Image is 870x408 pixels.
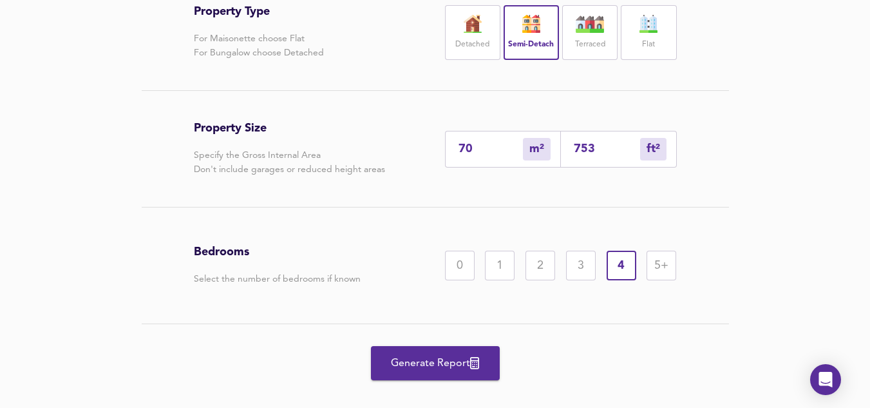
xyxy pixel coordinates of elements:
[575,37,605,53] label: Terraced
[640,138,667,160] div: m²
[508,37,554,53] label: Semi-Detach
[607,251,636,280] div: 4
[810,364,841,395] div: Open Intercom Messenger
[194,32,324,60] p: For Maisonette choose Flat For Bungalow choose Detached
[566,251,596,280] div: 3
[574,15,606,33] img: house-icon
[194,148,385,177] p: Specify the Gross Internal Area Don't include garages or reduced height areas
[574,142,640,156] input: Sqft
[455,37,489,53] label: Detached
[457,15,489,33] img: house-icon
[194,245,361,259] h3: Bedrooms
[194,272,361,286] p: Select the number of bedrooms if known
[523,138,551,160] div: m²
[642,37,655,53] label: Flat
[194,5,324,19] h3: Property Type
[485,251,515,280] div: 1
[515,15,547,33] img: house-icon
[525,251,555,280] div: 2
[647,251,676,280] div: 5+
[504,5,559,60] div: Semi-Detach
[371,346,500,380] button: Generate Report
[194,121,385,135] h3: Property Size
[632,15,665,33] img: flat-icon
[445,5,500,60] div: Detached
[459,142,523,156] input: Enter sqm
[621,5,676,60] div: Flat
[562,5,618,60] div: Terraced
[445,251,475,280] div: 0
[384,355,487,373] span: Generate Report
